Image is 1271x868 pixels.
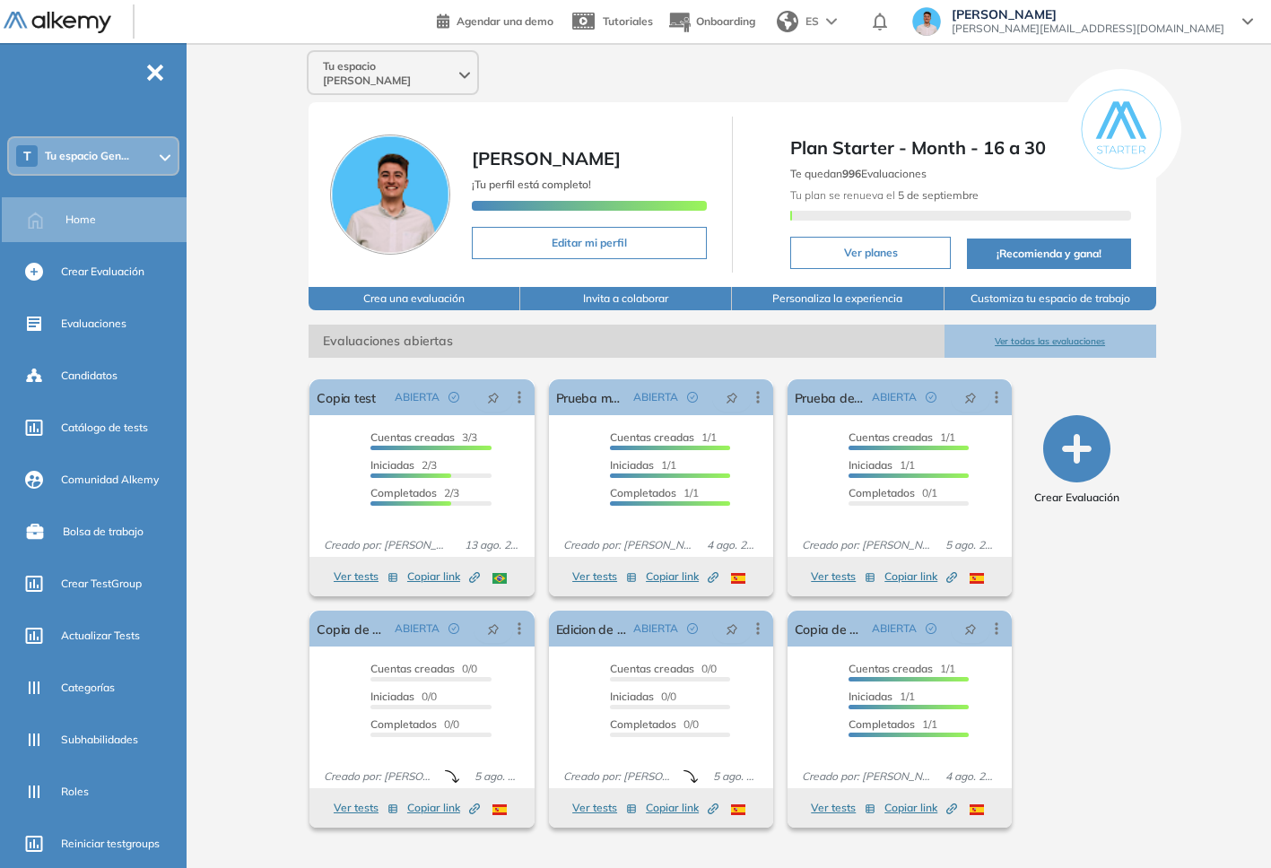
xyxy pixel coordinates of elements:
[457,14,553,28] span: Agendar una demo
[1034,490,1119,506] span: Crear Evaluación
[706,768,765,785] span: 5 ago. 2025
[964,390,977,404] span: pushpin
[61,732,138,748] span: Subhabilidades
[945,287,1156,310] button: Customiza tu espacio de trabajo
[330,135,450,255] img: Foto de perfil
[849,690,915,703] span: 1/1
[65,212,96,228] span: Home
[61,420,148,436] span: Catálogo de tests
[970,804,984,815] img: ESP
[370,690,437,703] span: 0/0
[687,392,698,403] span: check-circle
[849,486,937,499] span: 0/1
[849,458,915,472] span: 1/1
[964,621,977,636] span: pushpin
[633,389,678,405] span: ABIERTA
[61,472,159,488] span: Comunidad Alkemy
[474,614,513,643] button: pushpin
[492,573,507,584] img: BRA
[938,768,1004,785] span: 4 ago. 2025
[790,135,1131,161] span: Plan Starter - Month - 16 a 30
[556,768,684,785] span: Creado por: [PERSON_NAME]
[572,797,637,819] button: Ver tests
[472,178,591,191] span: ¡Tu perfil está completo!
[556,537,701,553] span: Creado por: [PERSON_NAME]
[849,717,915,731] span: Completados
[437,9,553,30] a: Agendar una demo
[849,717,937,731] span: 1/1
[849,690,892,703] span: Iniciadas
[467,768,527,785] span: 5 ago. 2025
[805,13,819,30] span: ES
[951,383,990,412] button: pushpin
[370,662,477,675] span: 0/0
[334,566,398,587] button: Ver tests
[884,800,957,816] span: Copiar link
[317,379,375,415] a: Copia test
[633,621,678,637] span: ABIERTA
[556,611,626,647] a: Edicion de complementarias
[4,12,111,34] img: Logo
[610,458,654,472] span: Iniciadas
[370,486,459,499] span: 2/3
[610,458,676,472] span: 1/1
[610,662,717,675] span: 0/0
[952,22,1224,36] span: [PERSON_NAME][EMAIL_ADDRESS][DOMAIN_NAME]
[967,239,1131,269] button: ¡Recomienda y gana!
[370,458,414,472] span: Iniciadas
[795,537,939,553] span: Creado por: [PERSON_NAME]
[811,566,875,587] button: Ver tests
[317,768,445,785] span: Creado por: [PERSON_NAME]
[790,237,951,269] button: Ver planes
[457,537,527,553] span: 13 ago. 2025
[610,430,717,444] span: 1/1
[970,573,984,584] img: ESP
[849,430,955,444] span: 1/1
[317,611,387,647] a: Copia de Edicion de complementarias
[610,690,676,703] span: 0/0
[826,18,837,25] img: arrow
[712,614,752,643] button: pushpin
[790,188,979,202] span: Tu plan se renueva el
[667,3,755,41] button: Onboarding
[1034,415,1119,506] button: Crear Evaluación
[309,325,944,358] span: Evaluaciones abiertas
[842,167,861,180] b: 996
[370,717,437,731] span: Completados
[731,804,745,815] img: ESP
[61,264,144,280] span: Crear Evaluación
[610,717,676,731] span: Completados
[61,368,118,384] span: Candidatos
[884,797,957,819] button: Copiar link
[407,800,480,816] span: Copiar link
[849,486,915,499] span: Completados
[646,800,718,816] span: Copiar link
[556,379,626,415] a: Prueba merge v2
[951,614,990,643] button: pushpin
[61,784,89,800] span: Roles
[884,569,957,585] span: Copiar link
[731,573,745,584] img: ESP
[370,690,414,703] span: Iniciadas
[472,227,707,259] button: Editar mi perfil
[395,621,440,637] span: ABIERTA
[603,14,653,28] span: Tutoriales
[726,390,738,404] span: pushpin
[849,662,955,675] span: 1/1
[646,566,718,587] button: Copiar link
[61,836,160,852] span: Reiniciar testgroups
[61,680,115,696] span: Categorías
[926,392,936,403] span: check-circle
[884,566,957,587] button: Copiar link
[370,430,477,444] span: 3/3
[61,576,142,592] span: Crear TestGroup
[849,662,933,675] span: Cuentas creadas
[700,537,765,553] span: 4 ago. 2025
[407,797,480,819] button: Copiar link
[407,566,480,587] button: Copiar link
[334,797,398,819] button: Ver tests
[795,379,865,415] a: Prueba de test
[895,188,979,202] b: 5 de septiembre
[610,690,654,703] span: Iniciadas
[790,167,927,180] span: Te quedan Evaluaciones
